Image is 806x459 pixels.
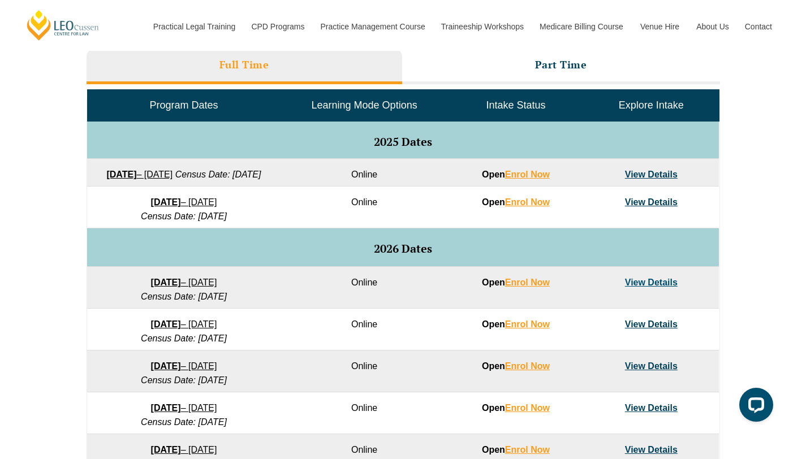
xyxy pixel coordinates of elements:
a: Contact [736,2,781,51]
a: View Details [625,445,678,454]
h3: Part Time [535,58,587,71]
span: 2026 Dates [374,241,432,256]
a: View Details [625,278,678,287]
a: [DATE]– [DATE] [151,403,217,413]
strong: Open [482,361,550,371]
td: Online [281,187,448,228]
em: Census Date: [DATE] [141,375,227,385]
a: Enrol Now [505,403,550,413]
a: View Details [625,170,678,179]
a: [PERSON_NAME] Centre for Law [25,9,101,41]
a: View Details [625,319,678,329]
a: Practical Legal Training [145,2,243,51]
a: Venue Hire [632,2,688,51]
a: Enrol Now [505,445,550,454]
span: Intake Status [486,99,545,111]
strong: Open [482,170,550,179]
td: Online [281,350,448,392]
td: Online [281,392,448,434]
strong: Open [482,197,550,207]
strong: [DATE] [151,403,181,413]
strong: [DATE] [151,319,181,329]
span: Learning Mode Options [312,99,417,111]
span: Explore Intake [619,99,684,111]
em: Census Date: [DATE] [141,417,227,427]
em: Census Date: [DATE] [141,334,227,343]
a: [DATE]– [DATE] [106,170,173,179]
a: CPD Programs [243,2,312,51]
a: Medicare Billing Course [531,2,632,51]
a: [DATE]– [DATE] [151,361,217,371]
strong: Open [482,319,550,329]
td: Online [281,267,448,309]
a: View Details [625,403,678,413]
a: Traineeship Workshops [433,2,531,51]
a: Enrol Now [505,170,550,179]
a: View Details [625,197,678,207]
span: 2025 Dates [374,134,432,149]
a: Enrol Now [505,361,550,371]
a: [DATE]– [DATE] [151,445,217,454]
strong: [DATE] [151,278,181,287]
a: Practice Management Course [312,2,433,51]
a: Enrol Now [505,278,550,287]
span: Program Dates [149,99,218,111]
strong: Open [482,403,550,413]
a: View Details [625,361,678,371]
a: Enrol Now [505,197,550,207]
td: Online [281,159,448,187]
a: About Us [688,2,736,51]
a: [DATE]– [DATE] [151,197,217,207]
strong: Open [482,445,550,454]
strong: [DATE] [151,445,181,454]
a: [DATE]– [DATE] [151,319,217,329]
td: Online [281,309,448,350]
em: Census Date: [DATE] [175,170,261,179]
strong: [DATE] [151,361,181,371]
a: Enrol Now [505,319,550,329]
iframe: LiveChat chat widget [730,383,778,431]
strong: Open [482,278,550,287]
em: Census Date: [DATE] [141,292,227,301]
em: Census Date: [DATE] [141,211,227,221]
strong: [DATE] [151,197,181,207]
h3: Full Time [219,58,269,71]
a: [DATE]– [DATE] [151,278,217,287]
strong: [DATE] [106,170,136,179]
